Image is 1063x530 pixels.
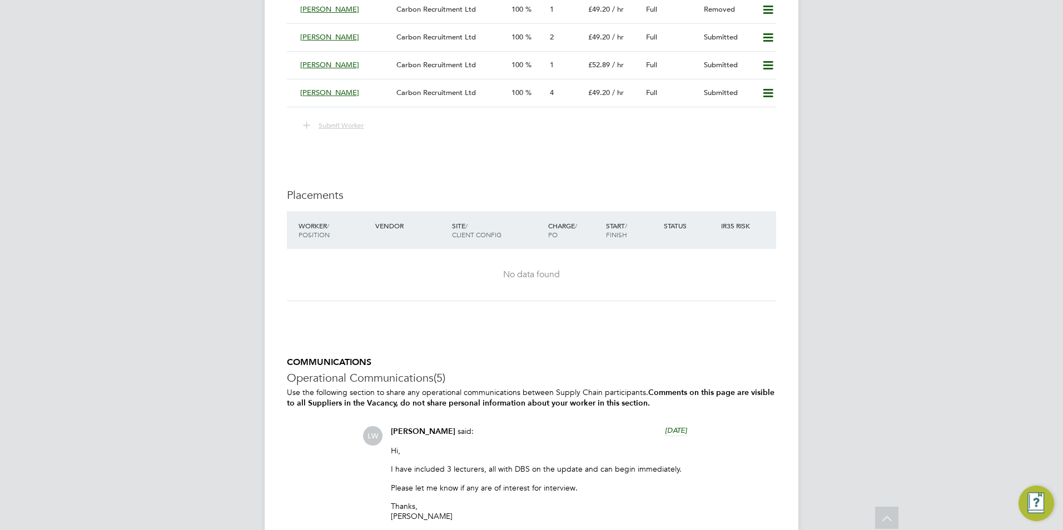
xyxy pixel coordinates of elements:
[588,88,610,97] span: £49.20
[511,60,523,69] span: 100
[612,60,624,69] span: / hr
[612,32,624,42] span: / hr
[295,118,372,133] button: Submit Worker
[511,4,523,14] span: 100
[646,4,657,14] span: Full
[434,371,445,385] span: (5)
[299,221,330,239] span: / Position
[287,371,776,385] h3: Operational Communications
[458,426,474,436] span: said:
[661,216,719,236] div: Status
[606,221,627,239] span: / Finish
[612,4,624,14] span: / hr
[699,84,757,102] div: Submitted
[699,28,757,47] div: Submitted
[665,426,687,435] span: [DATE]
[511,88,523,97] span: 100
[511,32,523,42] span: 100
[363,426,383,446] span: LW
[1019,486,1054,521] button: Engage Resource Center
[396,4,476,14] span: Carbon Recruitment Ltd
[646,88,657,97] span: Full
[391,446,687,456] p: Hi,
[300,32,359,42] span: [PERSON_NAME]
[699,1,757,19] div: Removed
[550,32,554,42] span: 2
[391,501,687,521] p: Thanks, [PERSON_NAME]
[603,216,661,244] div: Start
[300,88,359,97] span: [PERSON_NAME]
[287,357,776,368] h5: COMMUNICATIONS
[396,88,476,97] span: Carbon Recruitment Ltd
[699,56,757,74] div: Submitted
[452,221,501,239] span: / Client Config
[550,88,554,97] span: 4
[718,216,757,236] div: IR35 Risk
[319,121,364,129] span: Submit Worker
[300,4,359,14] span: [PERSON_NAME]
[396,60,476,69] span: Carbon Recruitment Ltd
[300,60,359,69] span: [PERSON_NAME]
[612,88,624,97] span: / hr
[396,32,476,42] span: Carbon Recruitment Ltd
[372,216,449,236] div: Vendor
[588,60,610,69] span: £52.89
[449,216,545,244] div: Site
[391,483,687,493] p: Please let me know if any are of interest for interview.
[391,427,455,436] span: [PERSON_NAME]
[588,4,610,14] span: £49.20
[550,60,554,69] span: 1
[545,216,603,244] div: Charge
[646,60,657,69] span: Full
[296,216,372,244] div: Worker
[287,387,776,408] p: Use the following section to share any operational communications between Supply Chain participants.
[646,32,657,42] span: Full
[588,32,610,42] span: £49.20
[391,464,687,474] p: I have included 3 lecturers, all with DBS on the update and can begin immediately.
[548,221,577,239] span: / PO
[298,269,765,281] div: No data found
[550,4,554,14] span: 1
[287,188,776,202] h3: Placements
